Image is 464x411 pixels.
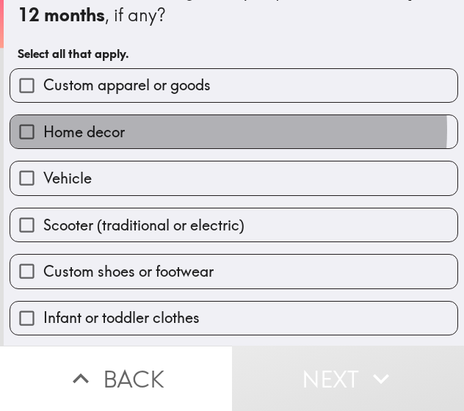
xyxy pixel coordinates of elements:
[43,122,125,142] span: Home decor
[43,215,244,236] span: Scooter (traditional or electric)
[43,75,211,95] span: Custom apparel or goods
[43,261,214,282] span: Custom shoes or footwear
[10,208,457,241] button: Scooter (traditional or electric)
[232,346,464,411] button: Next
[18,46,450,62] h6: Select all that apply.
[10,69,457,102] button: Custom apparel or goods
[10,302,457,335] button: Infant or toddler clothes
[10,161,457,194] button: Vehicle
[10,115,457,148] button: Home decor
[10,255,457,288] button: Custom shoes or footwear
[43,168,92,189] span: Vehicle
[43,308,200,328] span: Infant or toddler clothes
